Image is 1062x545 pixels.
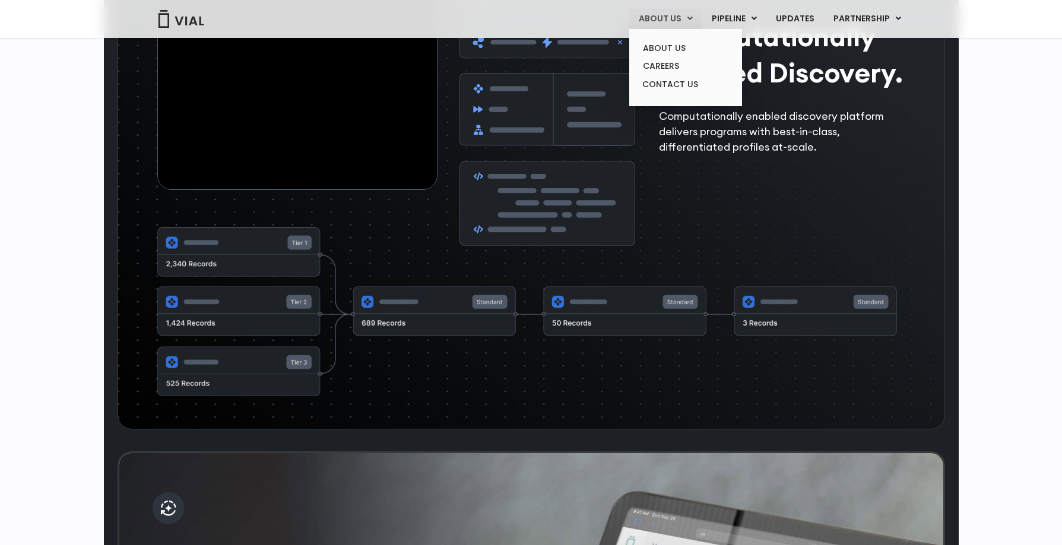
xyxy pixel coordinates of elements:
a: ABOUT US [633,39,737,58]
a: CAREERS [633,57,737,75]
a: ABOUT USMenu Toggle [629,9,702,29]
img: Flowchart [157,227,898,398]
a: PARTNERSHIPMenu Toggle [824,9,911,29]
a: PIPELINEMenu Toggle [702,9,766,29]
a: UPDATES [766,9,823,29]
p: Computationally enabled discovery platform delivers programs with best-in-class, differentiated p... [659,109,912,155]
a: CONTACT US [633,75,737,94]
img: Vial Logo [157,10,205,28]
h2: Computationally Enabled Discovery. [659,18,912,91]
